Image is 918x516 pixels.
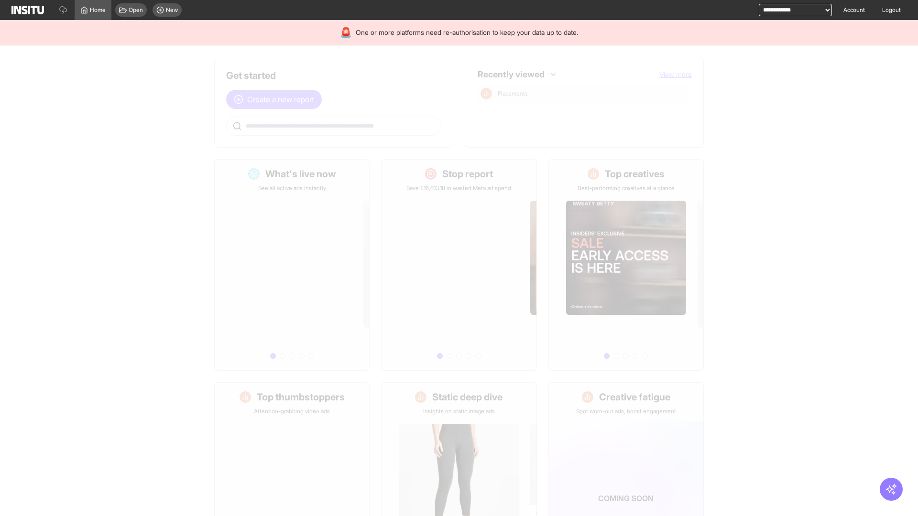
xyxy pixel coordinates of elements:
span: One or more platforms need re-authorisation to keep your data up to date. [356,28,578,37]
span: New [166,6,178,14]
span: Open [129,6,143,14]
div: 🚨 [340,26,352,39]
span: Home [90,6,106,14]
img: Logo [11,6,44,14]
